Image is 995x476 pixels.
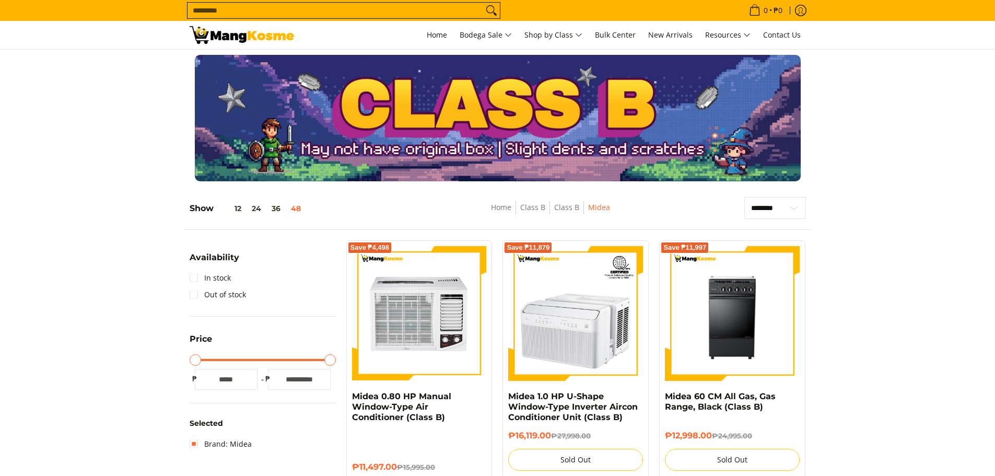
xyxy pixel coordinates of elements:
h6: ₱11,497.00 [352,462,487,472]
button: 36 [266,204,286,213]
a: New Arrivals [643,21,698,49]
a: Shop by Class [519,21,588,49]
span: Resources [705,29,751,42]
a: Midea 0.80 HP Manual Window-Type Air Conditioner (Class B) [352,391,451,422]
span: Home [427,30,447,40]
button: 48 [286,204,306,213]
button: Sold Out [665,449,800,471]
button: Sold Out [508,449,643,471]
a: Out of stock [190,286,246,303]
h6: ₱12,998.00 [665,431,800,441]
a: Brand: Midea [190,436,252,452]
span: Save ₱11,879 [507,245,549,251]
span: Shop by Class [524,29,582,42]
img: Midea 60 CM All Gas, Gas Range, Black (Class B) [665,246,800,381]
a: Home [491,202,511,212]
summary: Open [190,335,212,351]
del: ₱24,995.00 [712,432,752,440]
del: ₱15,995.00 [397,463,435,471]
span: 0 [762,7,769,14]
span: Save ₱11,997 [663,245,706,251]
span: ₱ [190,374,200,384]
span: Availability [190,253,239,262]
span: ₱0 [772,7,784,14]
button: Search [483,3,500,18]
a: Bulk Center [590,21,641,49]
button: 24 [247,204,266,213]
span: ₱ [263,374,273,384]
img: Midea 0.80 HP Manual Window-Type Air Conditioner (Class B) [352,246,487,381]
span: Bodega Sale [460,29,512,42]
span: Midea [588,201,610,214]
a: Bodega Sale [454,21,517,49]
a: Class B [520,202,545,212]
span: Contact Us [763,30,801,40]
a: Home [422,21,452,49]
button: 12 [214,204,247,213]
a: Class B [554,202,579,212]
span: Bulk Center [595,30,636,40]
a: Midea 60 CM All Gas, Gas Range, Black (Class B) [665,391,776,412]
span: Price [190,335,212,343]
nav: Breadcrumbs [415,201,686,225]
h6: Selected [190,419,336,428]
img: Class B Class B Midea | Mang Kosme [190,26,294,44]
span: Save ₱4,498 [350,245,390,251]
del: ₱27,998.00 [551,432,591,440]
a: Resources [700,21,756,49]
a: Midea 1.0 HP U-Shape Window-Type Inverter Aircon Conditioner Unit (Class B) [508,391,638,422]
span: • [746,5,786,16]
a: Contact Us [758,21,806,49]
nav: Main Menu [305,21,806,49]
img: Midea 1.0 HP U-Shape Window-Type Inverter Aircon Conditioner Unit (Class B) [508,246,643,381]
h6: ₱16,119.00 [508,431,643,441]
span: New Arrivals [648,30,693,40]
h5: Show [190,203,306,214]
summary: Open [190,253,239,270]
a: In stock [190,270,231,286]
